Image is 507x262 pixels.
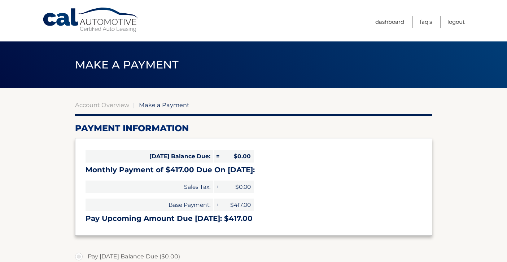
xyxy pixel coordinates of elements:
span: $417.00 [221,199,254,211]
span: | [133,101,135,108]
span: $0.00 [221,150,254,163]
span: Make a Payment [139,101,189,108]
a: Cal Automotive [42,7,140,33]
h2: Payment Information [75,123,432,134]
span: Make a Payment [75,58,179,71]
a: Dashboard [375,16,404,28]
span: [DATE] Balance Due: [86,150,213,163]
h3: Monthly Payment of $417.00 Due On [DATE]: [86,165,422,174]
a: Account Overview [75,101,129,108]
span: = [214,150,221,163]
span: + [214,181,221,193]
a: Logout [447,16,465,28]
a: FAQ's [420,16,432,28]
span: + [214,199,221,211]
span: Sales Tax: [86,181,213,193]
span: Base Payment: [86,199,213,211]
h3: Pay Upcoming Amount Due [DATE]: $417.00 [86,214,422,223]
span: $0.00 [221,181,254,193]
